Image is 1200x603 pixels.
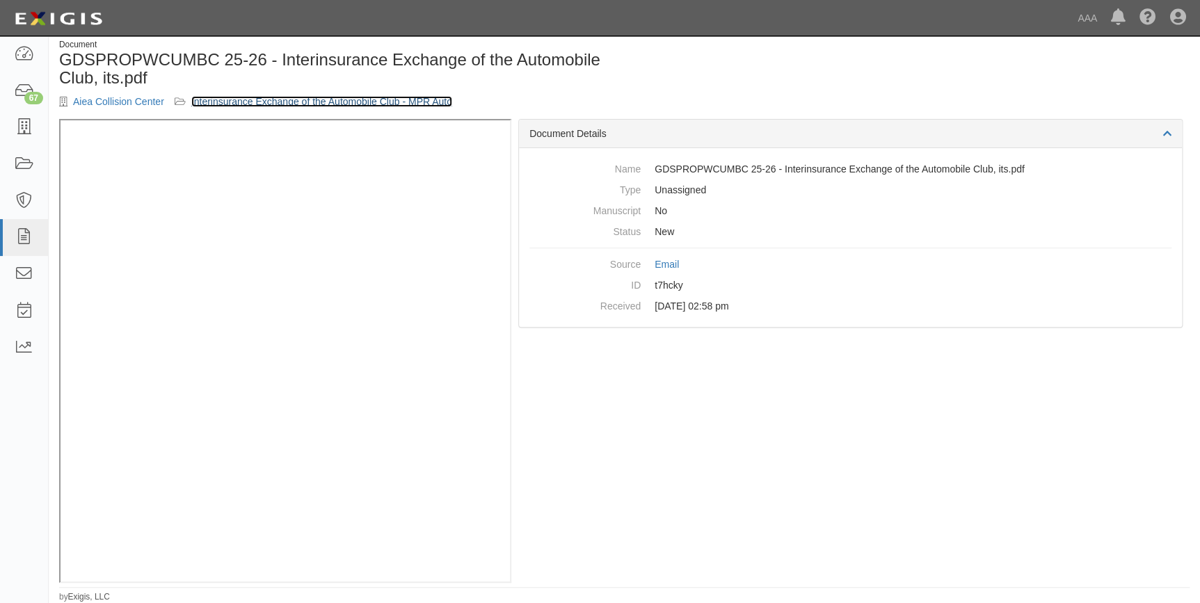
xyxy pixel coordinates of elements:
[519,120,1182,148] div: Document Details
[59,51,614,88] h1: GDSPROPWCUMBC 25-26 - Interinsurance Exchange of the Automobile Club, its.pdf
[191,96,452,107] a: Interinsurance Exchange of the Automobile Club - MPR Auto
[529,296,1171,316] dd: [DATE] 02:58 pm
[529,275,1171,296] dd: t7hcky
[73,96,164,107] a: Aiea Collision Center
[529,179,1171,200] dd: Unassigned
[1139,10,1156,26] i: Help Center - Complianz
[1071,4,1104,32] a: AAA
[529,296,641,313] dt: Received
[529,221,1171,242] dd: New
[529,221,641,239] dt: Status
[529,179,641,197] dt: Type
[529,200,641,218] dt: Manuscript
[59,39,614,51] div: Document
[24,92,43,104] div: 67
[529,200,1171,221] dd: No
[10,6,106,31] img: logo-5460c22ac91f19d4615b14bd174203de0afe785f0fc80cf4dbbc73dc1793850b.png
[68,592,110,602] a: Exigis, LLC
[529,254,641,271] dt: Source
[529,159,641,176] dt: Name
[529,275,641,292] dt: ID
[59,591,110,603] small: by
[655,259,679,270] a: Email
[529,159,1171,179] dd: GDSPROPWCUMBC 25-26 - Interinsurance Exchange of the Automobile Club, its.pdf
